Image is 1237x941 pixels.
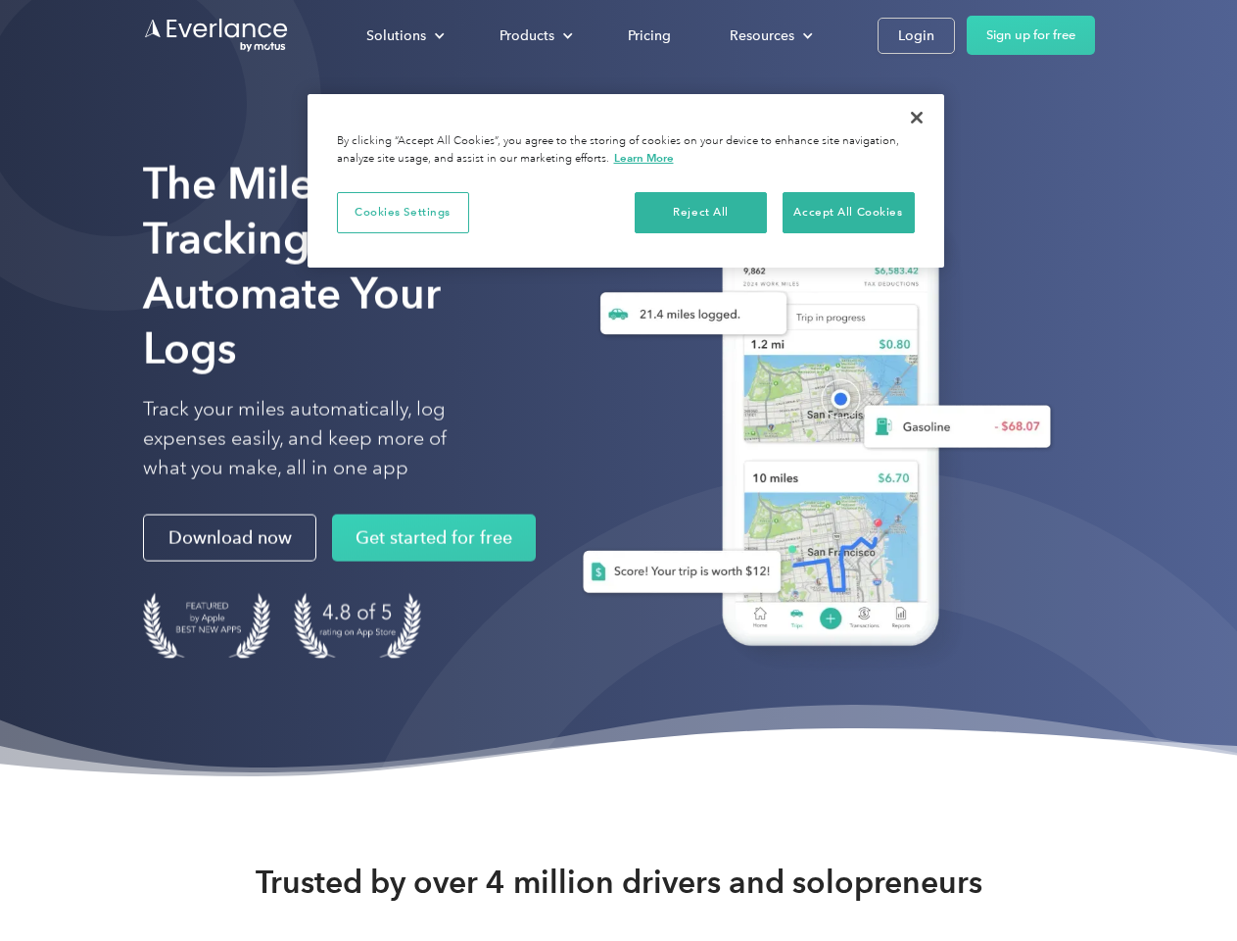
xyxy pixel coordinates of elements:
img: 4.9 out of 5 stars on the app store [294,593,421,659]
img: Everlance, mileage tracker app, expense tracking app [551,186,1067,675]
a: Pricing [608,19,690,53]
div: Solutions [366,24,426,48]
a: Sign up for free [967,16,1095,55]
div: Solutions [347,19,460,53]
div: Resources [730,24,794,48]
a: Login [878,18,955,54]
strong: Trusted by over 4 million drivers and solopreneurs [256,863,982,902]
a: Go to homepage [143,17,290,54]
a: More information about your privacy, opens in a new tab [614,151,674,165]
div: Cookie banner [308,94,944,268]
div: Resources [710,19,829,53]
a: Download now [143,515,316,562]
div: Login [898,24,934,48]
button: Cookies Settings [337,192,469,233]
p: Track your miles automatically, log expenses easily, and keep more of what you make, all in one app [143,395,493,483]
div: Privacy [308,94,944,268]
button: Close [895,96,938,139]
div: Pricing [628,24,671,48]
a: Get started for free [332,515,536,562]
div: Products [500,24,554,48]
img: Badge for Featured by Apple Best New Apps [143,593,270,659]
button: Reject All [635,192,767,233]
div: By clicking “Accept All Cookies”, you agree to the storing of cookies on your device to enhance s... [337,133,915,168]
button: Accept All Cookies [783,192,915,233]
div: Products [480,19,589,53]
